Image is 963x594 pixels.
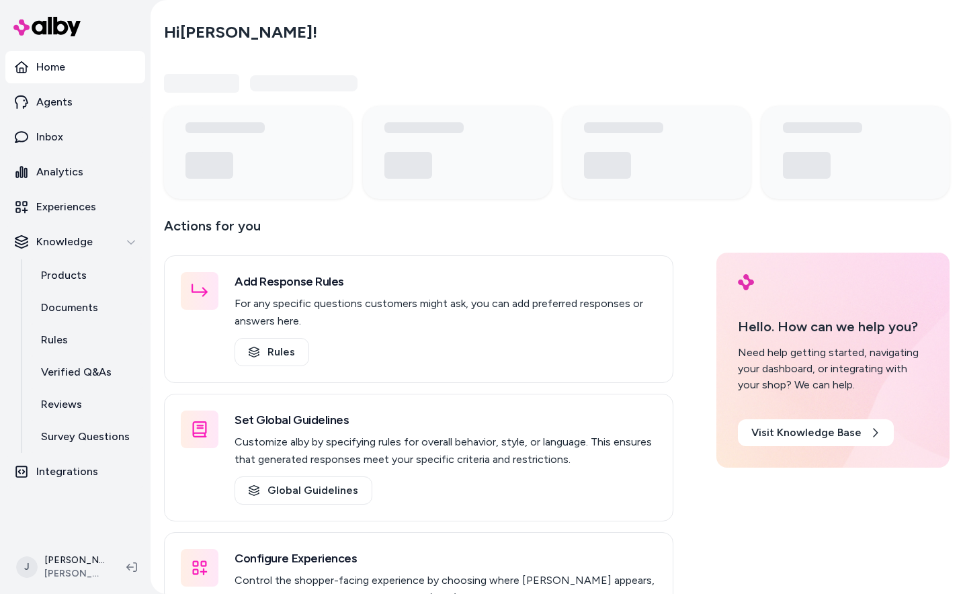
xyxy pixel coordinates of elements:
[36,94,73,110] p: Agents
[235,295,657,330] p: For any specific questions customers might ask, you can add preferred responses or answers here.
[5,191,145,223] a: Experiences
[36,59,65,75] p: Home
[28,356,145,388] a: Verified Q&As
[13,17,81,36] img: alby Logo
[738,345,928,393] div: Need help getting started, navigating your dashboard, or integrating with your shop? We can help.
[235,338,309,366] a: Rules
[41,364,112,380] p: Verified Q&As
[5,226,145,258] button: Knowledge
[36,129,63,145] p: Inbox
[41,300,98,316] p: Documents
[28,324,145,356] a: Rules
[5,156,145,188] a: Analytics
[28,388,145,421] a: Reviews
[5,456,145,488] a: Integrations
[164,215,673,247] p: Actions for you
[36,464,98,480] p: Integrations
[5,86,145,118] a: Agents
[164,22,317,42] h2: Hi [PERSON_NAME] !
[738,316,928,337] p: Hello. How can we help you?
[44,554,105,567] p: [PERSON_NAME]
[41,267,87,284] p: Products
[36,234,93,250] p: Knowledge
[5,51,145,83] a: Home
[235,411,657,429] h3: Set Global Guidelines
[5,121,145,153] a: Inbox
[41,396,82,413] p: Reviews
[235,272,657,291] h3: Add Response Rules
[36,164,83,180] p: Analytics
[235,476,372,505] a: Global Guidelines
[16,556,38,578] span: J
[28,259,145,292] a: Products
[28,292,145,324] a: Documents
[235,433,657,468] p: Customize alby by specifying rules for overall behavior, style, or language. This ensures that ge...
[44,567,105,581] span: [PERSON_NAME]
[28,421,145,453] a: Survey Questions
[41,332,68,348] p: Rules
[41,429,130,445] p: Survey Questions
[738,419,894,446] a: Visit Knowledge Base
[235,549,657,568] h3: Configure Experiences
[36,199,96,215] p: Experiences
[738,274,754,290] img: alby Logo
[8,546,116,589] button: J[PERSON_NAME][PERSON_NAME]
